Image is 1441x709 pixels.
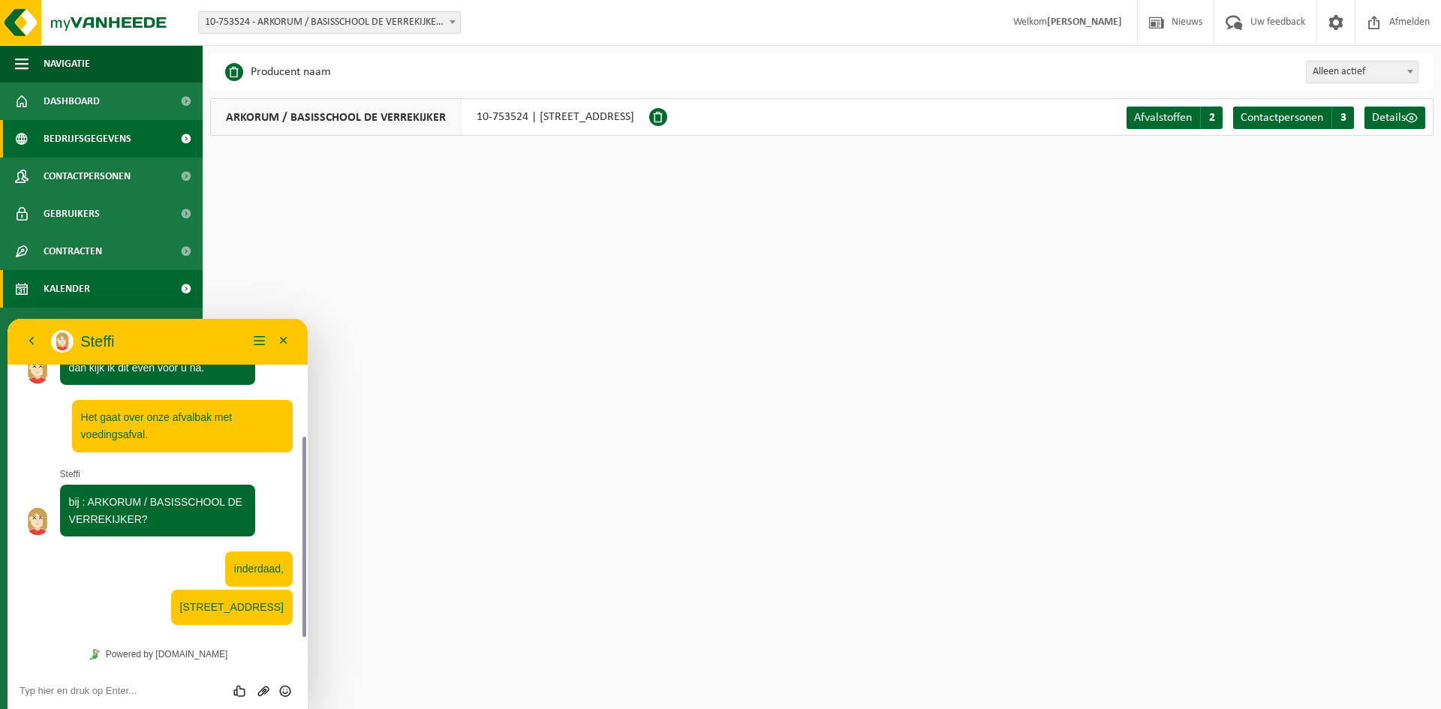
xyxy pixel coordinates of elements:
a: Details [1364,107,1425,129]
span: Dashboard [44,83,100,120]
span: Kalender [44,270,90,308]
iframe: chat widget [8,319,308,709]
span: 10-753524 - ARKORUM / BASISSCHOOL DE VERREKIJKER - RUMBEKE [198,11,461,34]
li: Producent naam [225,61,331,83]
div: 10-753524 | [STREET_ADDRESS] [210,98,649,136]
a: Contactpersonen 3 [1233,107,1354,129]
div: Beoordeel deze chat [222,365,245,380]
strong: [PERSON_NAME] [1047,17,1122,28]
span: ARKORUM / BASISSCHOOL DE VERREKIJKER [211,99,462,135]
div: Group of buttons [222,365,288,380]
button: Upload bestand [245,365,266,380]
span: Contactpersonen [1241,112,1323,124]
span: 2 [1200,107,1223,129]
span: Alleen actief [1307,62,1418,83]
a: Afvalstoffen 2 [1127,107,1223,129]
span: Contactpersonen [44,158,131,195]
img: Tawky_16x16.svg [82,330,92,341]
span: Gebruikers [44,195,100,233]
span: Afvalstoffen [1134,112,1192,124]
span: 10-753524 - ARKORUM / BASISSCHOOL DE VERREKIJKER - RUMBEKE [199,12,460,33]
span: 3 [1331,107,1354,129]
span: Contracten [44,233,102,270]
span: Navigatie [44,45,90,83]
span: Alleen actief [1306,61,1418,83]
a: Powered by [DOMAIN_NAME] [76,326,225,345]
span: Details [1372,112,1406,124]
span: Bedrijfsgegevens [44,120,131,158]
span: Rapportage [44,308,101,345]
button: Emoji invoeren [266,365,288,380]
